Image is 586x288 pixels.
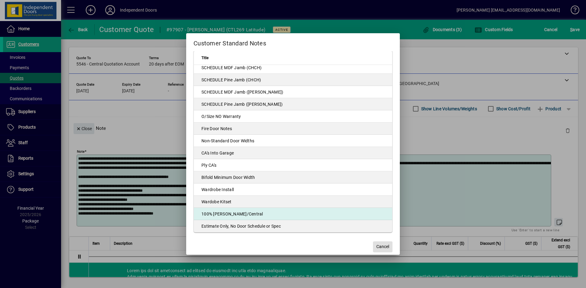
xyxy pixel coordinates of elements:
button: Cancel [373,241,392,252]
td: Non-Standard Door Widths [194,135,392,147]
td: Wardrobe Install [194,183,392,196]
td: SCHEDULE MDF Jamb ([PERSON_NAME]) [194,86,392,98]
span: Title [201,55,208,61]
td: Wardobe Kitset [194,196,392,208]
td: 100% [PERSON_NAME]/Central [194,208,392,220]
td: Ply CA's [194,159,392,171]
td: Fire Door Notes [194,123,392,135]
td: SCHEDULE Pine Jamb ([PERSON_NAME]) [194,98,392,110]
td: SCHEDULE MDF Jamb (CHCH) [194,62,392,74]
td: SCHEDULE Pine Jamb (CHCH) [194,74,392,86]
td: Bifold Minimum Door Width [194,171,392,183]
h2: Customer Standard Notes [186,33,400,51]
span: Cancel [376,244,389,250]
td: O/Size NO Warranty [194,110,392,123]
td: Estimate Only, No Door Schedule or Spec [194,220,392,232]
td: CA's Into Garage [194,147,392,159]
